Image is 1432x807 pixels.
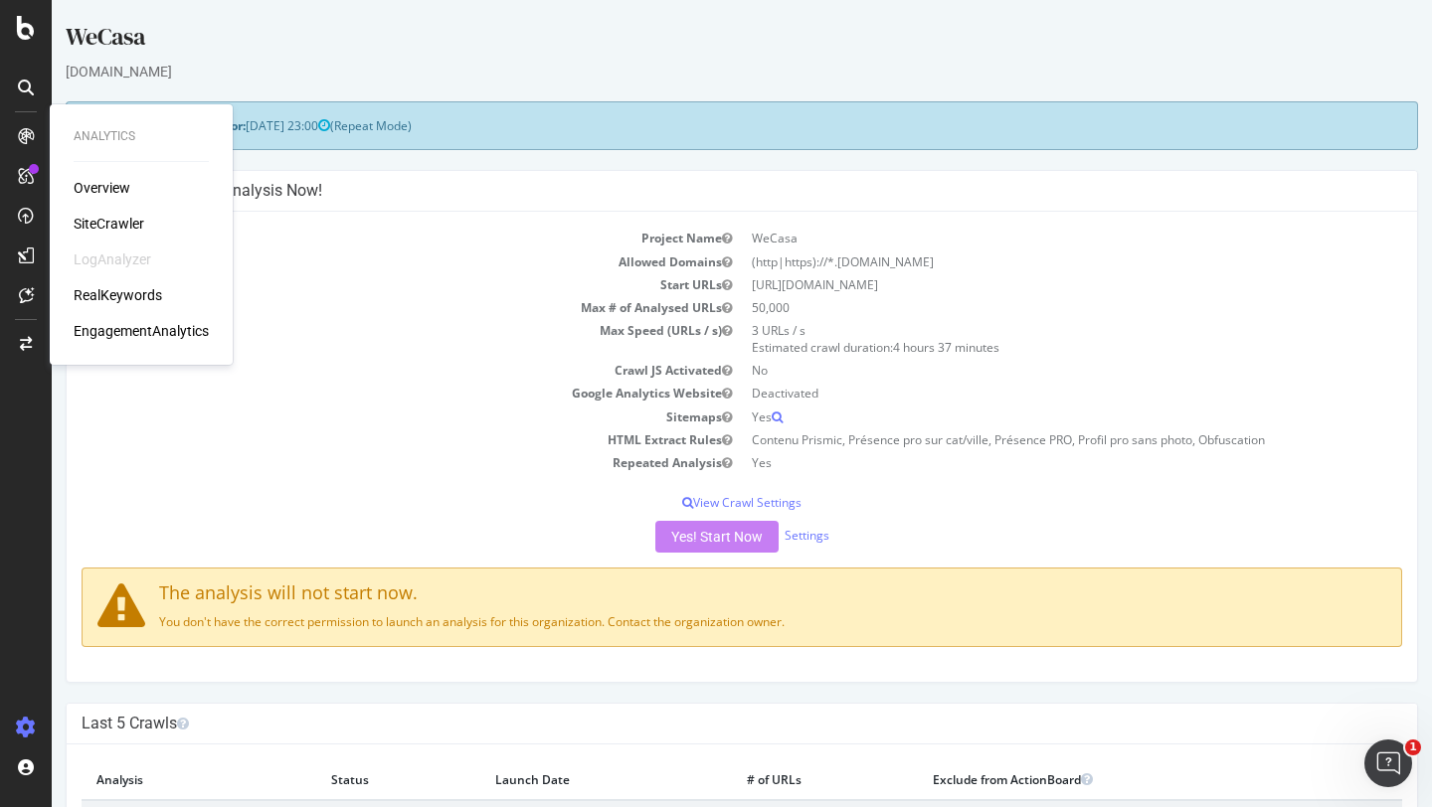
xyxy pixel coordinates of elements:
[30,405,690,428] td: Sitemaps
[46,583,1335,603] h4: The analysis will not start now.
[74,128,209,145] div: Analytics
[690,382,1350,404] td: Deactivated
[30,273,690,296] td: Start URLs
[30,227,690,249] td: Project Name
[46,613,1335,630] p: You don't have the correct permission to launch an analysis for this organization. Contact the or...
[690,296,1350,319] td: 50,000
[1364,739,1412,787] iframe: Intercom live chat
[733,527,778,544] a: Settings
[74,178,130,198] a: Overview
[30,319,690,359] td: Max Speed (URLs / s)
[30,296,690,319] td: Max # of Analysed URLs
[841,339,948,356] span: 4 hours 37 minutes
[74,214,144,234] a: SiteCrawler
[690,319,1350,359] td: 3 URLs / s Estimated crawl duration:
[690,250,1350,273] td: (http|https)://*.[DOMAIN_NAME]
[74,321,209,341] a: EngagementAnalytics
[265,759,429,800] th: Status
[30,428,690,451] td: HTML Extract Rules
[30,117,194,134] strong: Next Launch Scheduled for:
[194,117,278,134] span: [DATE] 23:00
[690,428,1350,451] td: Contenu Prismic, Présence pro sur cat/ville, Présence PRO, Profil pro sans photo, Obfuscation
[690,359,1350,382] td: No
[74,285,162,305] a: RealKeywords
[690,227,1350,249] td: WeCasa
[30,759,265,800] th: Analysis
[690,405,1350,428] td: Yes
[14,62,1366,81] div: [DOMAIN_NAME]
[14,20,1366,62] div: WeCasa
[1405,739,1421,755] span: 1
[30,382,690,404] td: Google Analytics Website
[429,759,680,800] th: Launch Date
[30,714,1350,733] h4: Last 5 Crawls
[30,250,690,273] td: Allowed Domains
[866,759,1285,800] th: Exclude from ActionBoard
[690,451,1350,474] td: Yes
[30,181,1350,201] h4: Configure your New Analysis Now!
[30,359,690,382] td: Crawl JS Activated
[14,101,1366,150] div: (Repeat Mode)
[74,249,151,269] div: LogAnalyzer
[30,494,1350,511] p: View Crawl Settings
[690,273,1350,296] td: [URL][DOMAIN_NAME]
[30,451,690,474] td: Repeated Analysis
[680,759,866,800] th: # of URLs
